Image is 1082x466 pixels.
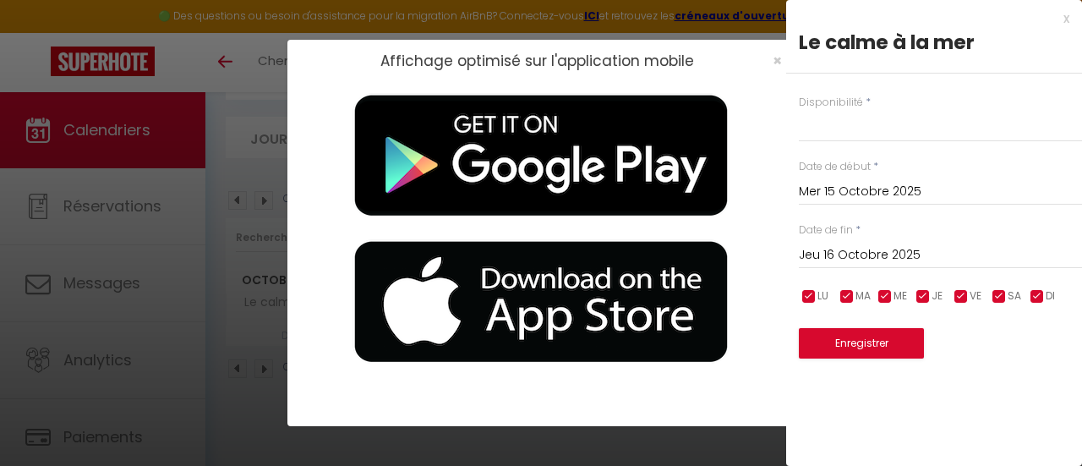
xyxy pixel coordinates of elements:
span: LU [817,288,828,304]
label: Disponibilité [799,95,863,111]
div: x [786,8,1069,29]
span: JE [932,288,943,304]
span: × [773,50,782,71]
span: SA [1008,288,1021,304]
span: VE [970,288,981,304]
button: Enregistrer [799,328,924,359]
img: playMarket [330,83,752,229]
span: ME [893,288,907,304]
label: Date de début [799,159,871,175]
img: appStore [330,229,752,376]
button: Ouvrir le widget de chat LiveChat [14,7,64,58]
div: Le calme à la mer [799,29,1069,56]
span: MA [855,288,871,304]
button: Close [773,53,782,69]
span: DI [1046,288,1055,304]
h2: Affichage optimisé sur l'application mobile [380,52,694,69]
label: Date de fin [799,222,853,238]
iframe: Chat [1010,390,1069,453]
